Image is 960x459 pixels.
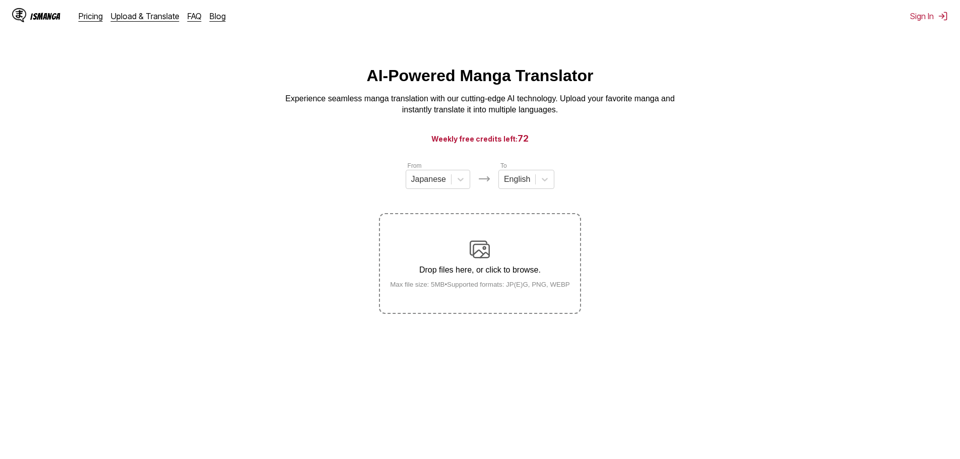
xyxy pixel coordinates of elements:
[12,8,79,24] a: IsManga LogoIsManga
[187,11,202,21] a: FAQ
[30,12,60,21] div: IsManga
[910,11,948,21] button: Sign In
[79,11,103,21] a: Pricing
[24,132,936,145] h3: Weekly free credits left:
[408,162,422,169] label: From
[478,173,490,185] img: Languages icon
[210,11,226,21] a: Blog
[367,67,594,85] h1: AI-Powered Manga Translator
[111,11,179,21] a: Upload & Translate
[382,266,578,275] p: Drop files here, or click to browse.
[500,162,507,169] label: To
[279,93,682,116] p: Experience seamless manga translation with our cutting-edge AI technology. Upload your favorite m...
[12,8,26,22] img: IsManga Logo
[382,281,578,288] small: Max file size: 5MB • Supported formats: JP(E)G, PNG, WEBP
[938,11,948,21] img: Sign out
[518,133,529,144] span: 72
